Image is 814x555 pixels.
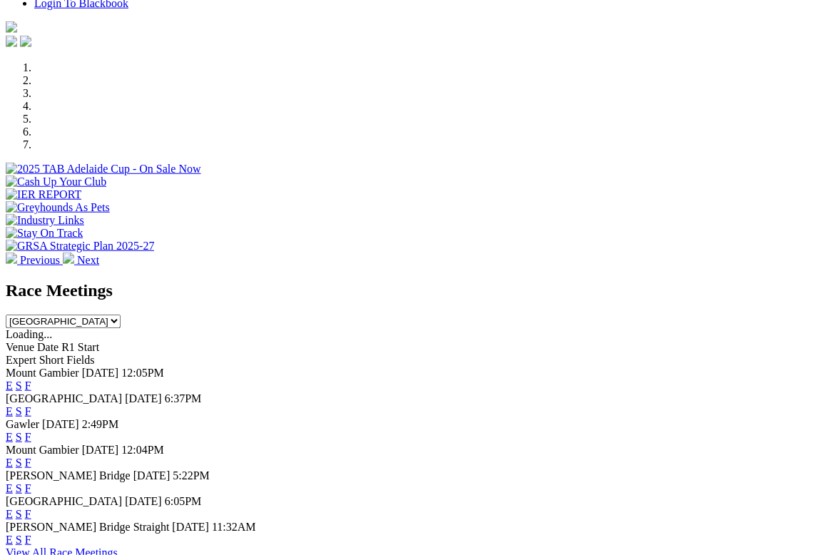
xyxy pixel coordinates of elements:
span: 11:32AM [212,521,256,533]
span: 6:05PM [165,495,202,507]
img: GRSA Strategic Plan 2025-27 [6,240,154,253]
span: [GEOGRAPHIC_DATA] [6,392,122,404]
span: Venue [6,341,34,353]
a: E [6,431,13,443]
a: S [16,405,22,417]
a: E [6,405,13,417]
img: facebook.svg [6,36,17,47]
a: S [16,482,22,494]
a: F [25,508,31,520]
img: IER REPORT [6,188,81,201]
span: 6:37PM [165,392,202,404]
span: Date [37,341,58,353]
img: Stay On Track [6,227,83,240]
span: [GEOGRAPHIC_DATA] [6,495,122,507]
a: F [25,534,31,546]
span: Expert [6,354,36,366]
a: S [16,534,22,546]
span: Previous [20,254,60,266]
span: Next [77,254,99,266]
a: E [6,534,13,546]
a: Previous [6,254,63,266]
span: 12:05PM [121,367,164,379]
span: [DATE] [125,392,162,404]
span: [DATE] [125,495,162,507]
span: [PERSON_NAME] Bridge [6,469,131,482]
span: [DATE] [42,418,79,430]
span: [DATE] [172,521,209,533]
span: [PERSON_NAME] Bridge Straight [6,521,169,533]
a: S [16,508,22,520]
span: [DATE] [82,444,119,456]
span: Short [39,354,64,366]
span: Fields [66,354,94,366]
img: 2025 TAB Adelaide Cup - On Sale Now [6,163,201,175]
a: Next [63,254,99,266]
img: logo-grsa-white.png [6,21,17,33]
a: F [25,405,31,417]
span: 2:49PM [82,418,119,430]
h2: Race Meetings [6,281,808,300]
span: [DATE] [133,469,171,482]
a: E [6,380,13,392]
img: Cash Up Your Club [6,175,106,188]
span: 5:22PM [173,469,210,482]
a: E [6,482,13,494]
span: Loading... [6,328,52,340]
img: chevron-left-pager-white.svg [6,253,17,264]
a: F [25,380,31,392]
span: [DATE] [82,367,119,379]
img: Greyhounds As Pets [6,201,110,214]
a: F [25,482,31,494]
a: F [25,431,31,443]
span: Gawler [6,418,39,430]
span: R1 Start [61,341,99,353]
span: Mount Gambier [6,444,79,456]
img: Industry Links [6,214,84,227]
a: F [25,457,31,469]
a: S [16,431,22,443]
a: E [6,457,13,469]
a: S [16,457,22,469]
img: chevron-right-pager-white.svg [63,253,74,264]
span: Mount Gambier [6,367,79,379]
a: S [16,380,22,392]
img: twitter.svg [20,36,31,47]
a: E [6,508,13,520]
span: 12:04PM [121,444,164,456]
